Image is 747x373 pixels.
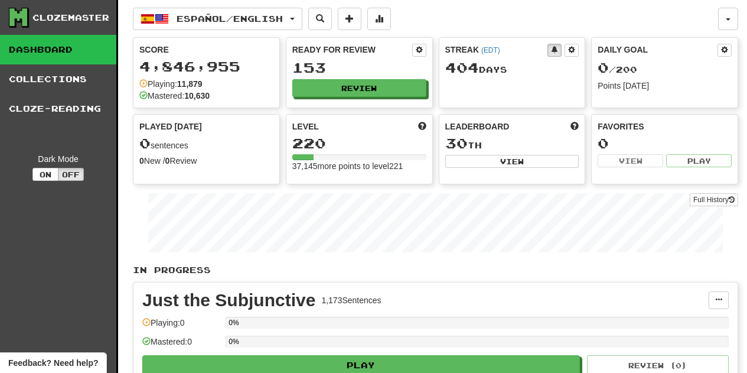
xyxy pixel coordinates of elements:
[481,46,500,54] a: (EDT)
[292,60,426,75] div: 153
[8,357,98,369] span: Open feedback widget
[139,136,273,151] div: sentences
[142,291,315,309] div: Just the Subjunctive
[177,14,283,24] span: Español / English
[308,8,332,30] button: Search sentences
[139,121,202,132] span: Played [DATE]
[321,294,381,306] div: 1,173 Sentences
[139,135,151,151] span: 0
[598,64,637,74] span: / 200
[139,44,273,56] div: Score
[292,121,319,132] span: Level
[445,59,479,76] span: 404
[139,90,210,102] div: Mastered:
[445,44,548,56] div: Streak
[142,336,219,355] div: Mastered: 0
[445,136,579,151] div: th
[570,121,579,132] span: This week in points, UTC
[32,168,58,181] button: On
[292,79,426,97] button: Review
[139,59,273,74] div: 4,846,955
[32,12,109,24] div: Clozemaster
[445,135,468,151] span: 30
[338,8,361,30] button: Add sentence to collection
[598,136,732,151] div: 0
[666,154,732,167] button: Play
[184,91,210,100] strong: 10,630
[165,156,170,166] strong: 0
[177,79,203,89] strong: 11,879
[9,153,107,165] div: Dark Mode
[418,121,426,132] span: Score more points to level up
[598,44,717,57] div: Daily Goal
[598,80,732,92] div: Points [DATE]
[133,8,302,30] button: Español/English
[690,193,738,206] a: Full History
[598,154,663,167] button: View
[445,155,579,168] button: View
[292,160,426,172] div: 37,145 more points to level 221
[445,60,579,76] div: Day s
[445,121,510,132] span: Leaderboard
[139,156,144,166] strong: 0
[58,168,84,181] button: Off
[367,8,391,30] button: More stats
[598,121,732,132] div: Favorites
[139,155,273,167] div: New / Review
[598,59,609,76] span: 0
[292,44,412,56] div: Ready for Review
[139,78,203,90] div: Playing:
[133,264,738,276] p: In Progress
[142,317,219,336] div: Playing: 0
[292,136,426,151] div: 220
